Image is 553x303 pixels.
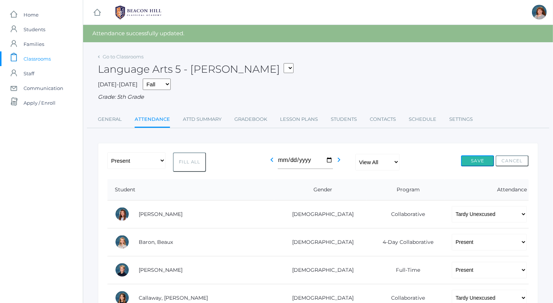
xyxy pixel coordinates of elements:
td: [DEMOGRAPHIC_DATA] [274,200,366,228]
a: Attendance [135,112,170,128]
h2: Language Arts 5 - [PERSON_NAME] [98,64,294,75]
td: Full-Time [366,256,445,284]
td: Collaborative [366,200,445,228]
span: Students [24,22,45,37]
span: Classrooms [24,51,51,66]
a: [PERSON_NAME] [139,267,182,273]
td: [DEMOGRAPHIC_DATA] [274,256,366,284]
a: Gradebook [234,112,267,127]
div: Attendance successfully updated. [83,25,553,42]
button: Save [461,155,494,166]
span: Communication [24,81,63,95]
i: chevron_left [267,155,276,164]
a: Schedule [409,112,436,127]
a: Settings [449,112,473,127]
th: Student [107,179,274,201]
a: [PERSON_NAME] [139,211,182,217]
a: Students [331,112,357,127]
img: BHCALogos-05-308ed15e86a5a0abce9b8dd61676a3503ac9727e845dece92d48e8588c001991.png [111,3,166,22]
a: Contacts [370,112,396,127]
div: Elliot Burke [115,263,130,277]
button: Fill All [173,152,206,172]
button: Cancel [496,155,529,166]
div: Beaux Baron [115,235,130,249]
th: Program [366,179,445,201]
a: Lesson Plans [280,112,318,127]
a: General [98,112,122,127]
th: Attendance [444,179,529,201]
span: Staff [24,66,34,81]
div: Sarah Bence [532,5,547,19]
td: [DEMOGRAPHIC_DATA] [274,228,366,256]
th: Gender [274,179,366,201]
a: Attd Summary [183,112,221,127]
span: Home [24,7,39,22]
td: 4-Day Collaborative [366,228,445,256]
span: Families [24,37,44,51]
i: chevron_right [334,155,343,164]
a: Baron, Beaux [139,239,173,245]
div: Grade: 5th Grade [98,93,538,101]
span: Apply / Enroll [24,95,56,110]
div: Ella Arnold [115,207,130,221]
a: Go to Classrooms [103,54,143,59]
a: Callaway, [PERSON_NAME] [139,295,208,301]
span: [DATE]-[DATE] [98,81,138,88]
a: chevron_right [334,159,343,166]
a: chevron_left [267,159,276,166]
